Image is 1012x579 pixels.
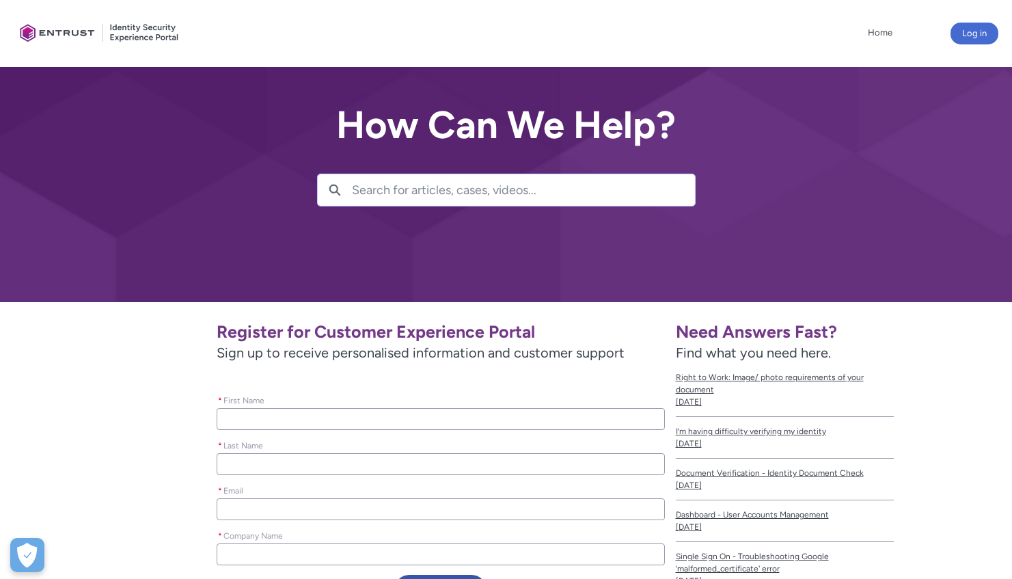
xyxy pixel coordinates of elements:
button: Log in [951,23,998,44]
lightning-formatted-date-time: [DATE] [676,397,702,407]
input: Search for articles, cases, videos... [352,174,695,206]
label: Email [217,482,249,497]
label: First Name [217,392,270,407]
h2: How Can We Help? [317,104,696,146]
a: Document Verification - Identity Document Check[DATE] [676,459,894,500]
span: Single Sign On - Troubleshooting Google 'malformed_certificate' error [676,550,894,575]
a: Right to Work: Image/ photo requirements of your document[DATE] [676,363,894,417]
lightning-formatted-date-time: [DATE] [676,481,702,490]
label: Last Name [217,437,269,452]
span: Document Verification - Identity Document Check [676,467,894,479]
abbr: required [218,396,222,405]
h1: Need Answers Fast? [676,321,894,342]
lightning-formatted-date-time: [DATE] [676,439,702,448]
lightning-formatted-date-time: [DATE] [676,522,702,532]
span: Sign up to receive personalised information and customer support [217,342,664,363]
abbr: required [218,531,222,541]
button: Search [318,174,352,206]
span: Right to Work: Image/ photo requirements of your document [676,371,894,396]
h1: Register for Customer Experience Portal [217,321,664,342]
a: Dashboard - User Accounts Management[DATE] [676,500,894,542]
span: Dashboard - User Accounts Management [676,509,894,521]
button: Open Preferences [10,538,44,572]
a: I’m having difficulty verifying my identity[DATE] [676,417,894,459]
div: Cookie Preferences [10,538,44,572]
abbr: required [218,441,222,450]
a: Home [864,23,896,43]
span: I’m having difficulty verifying my identity [676,425,894,437]
abbr: required [218,486,222,496]
span: Find what you need here. [676,345,831,361]
label: Company Name [217,527,288,542]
